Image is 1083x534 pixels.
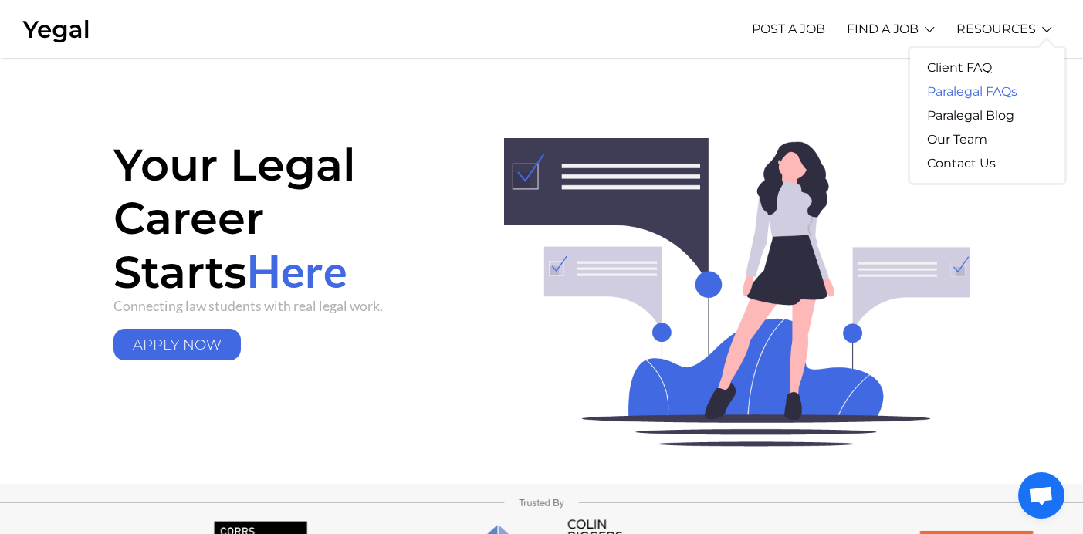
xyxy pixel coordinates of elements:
[847,8,919,50] a: FIND A JOB
[1018,472,1064,519] a: Open chat
[247,244,347,297] span: Here
[910,127,1004,151] a: Our Team
[910,79,1034,103] a: Paralegal FAQs
[113,329,242,360] a: APPLY NOW
[910,56,1009,79] a: Client FAQ
[113,138,457,298] h1: Your Legal Career Starts
[910,151,1013,175] a: Contact Us
[480,138,970,447] img: header-img
[113,298,457,314] p: Connecting law students with real legal work.
[910,103,1031,127] a: Paralegal Blog
[752,8,825,50] a: POST A JOB
[956,8,1036,50] a: RESOURCES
